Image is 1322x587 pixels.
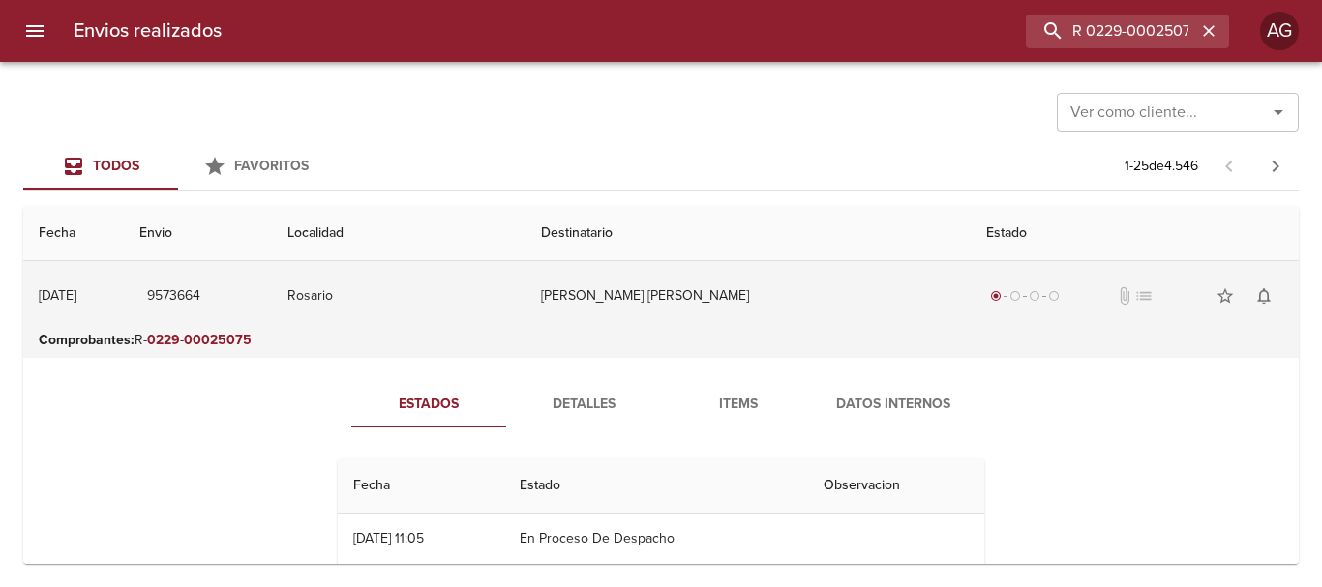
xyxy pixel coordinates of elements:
[93,158,139,174] span: Todos
[971,206,1299,261] th: Estado
[1252,143,1299,190] span: Pagina siguiente
[1206,156,1252,175] span: Pagina anterior
[1206,277,1245,315] button: Agregar a favoritos
[353,530,424,546] div: [DATE] 11:05
[1260,12,1299,50] div: Abrir información de usuario
[990,290,1002,302] span: radio_button_checked
[1115,286,1134,306] span: No tiene documentos adjuntos
[363,393,495,417] span: Estados
[673,393,804,417] span: Items
[147,332,180,348] em: 0229
[39,332,135,348] b: Comprobantes :
[1245,277,1283,315] button: Activar notificaciones
[272,261,525,331] td: Rosario
[272,206,525,261] th: Localidad
[808,458,984,514] th: Observacion
[526,261,971,331] td: [PERSON_NAME] [PERSON_NAME]
[504,458,808,514] th: Estado
[147,284,200,308] span: 9573664
[1134,286,1154,306] span: No tiene pedido asociado
[124,206,273,261] th: Envio
[234,158,309,174] span: Favoritos
[23,206,124,261] th: Fecha
[1265,99,1292,126] button: Abrir
[184,332,252,348] em: 00025075
[23,143,333,190] div: Tabs Envios
[1009,290,1021,302] span: radio_button_unchecked
[1029,290,1040,302] span: radio_button_unchecked
[74,15,222,46] h6: Envios realizados
[1125,157,1198,176] p: 1 - 25 de 4.546
[338,458,504,514] th: Fecha
[139,279,208,314] button: 9573664
[1260,12,1299,50] div: AG
[1216,286,1235,306] span: star_border
[39,331,1283,350] p: R- -
[1254,286,1274,306] span: notifications_none
[504,514,808,564] td: En Proceso De Despacho
[12,8,58,54] button: menu
[39,287,76,304] div: [DATE]
[518,393,649,417] span: Detalles
[827,393,959,417] span: Datos Internos
[986,286,1064,306] div: Generado
[1048,290,1060,302] span: radio_button_unchecked
[351,381,971,427] div: Tabs detalle de guia
[526,206,971,261] th: Destinatario
[1026,15,1196,48] input: buscar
